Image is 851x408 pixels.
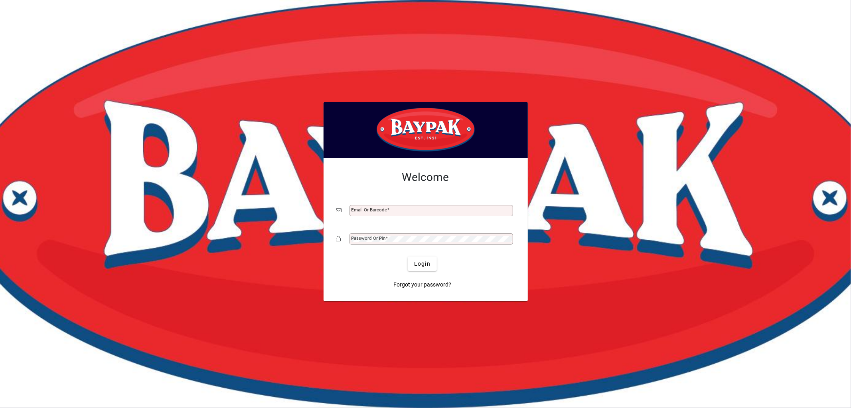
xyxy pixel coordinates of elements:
[408,257,437,271] button: Login
[351,235,386,241] mat-label: Password or Pin
[393,281,451,289] span: Forgot your password?
[336,171,515,184] h2: Welcome
[414,260,430,268] span: Login
[351,207,387,213] mat-label: Email or Barcode
[390,277,454,292] a: Forgot your password?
